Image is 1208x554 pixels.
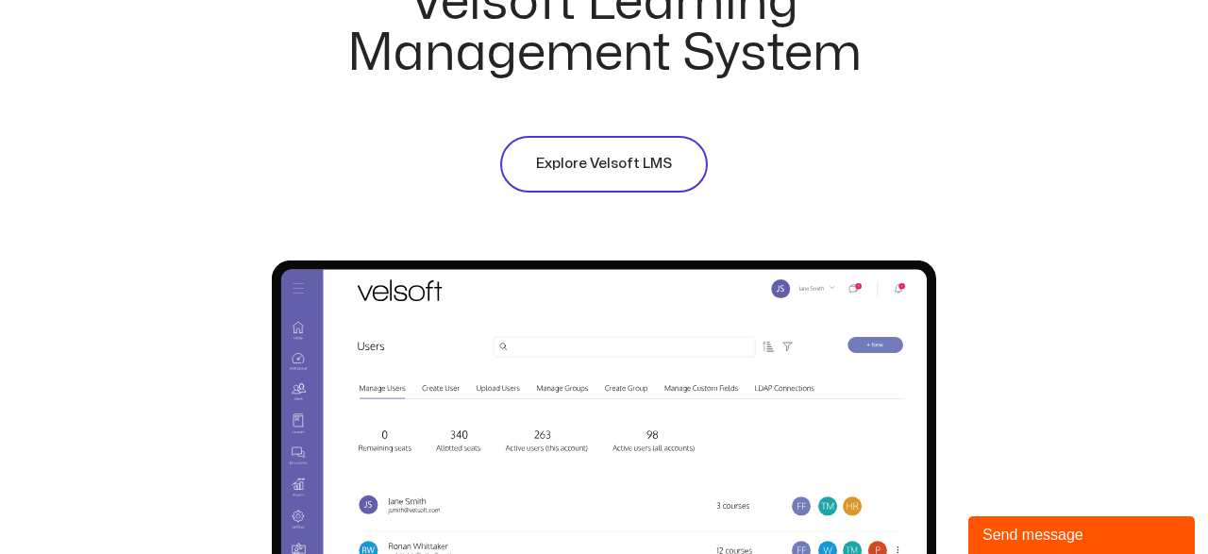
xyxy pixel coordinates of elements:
a: Explore Velsoft LMS [500,136,708,193]
span: Explore Velsoft LMS [536,153,672,176]
iframe: chat widget [968,512,1199,554]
